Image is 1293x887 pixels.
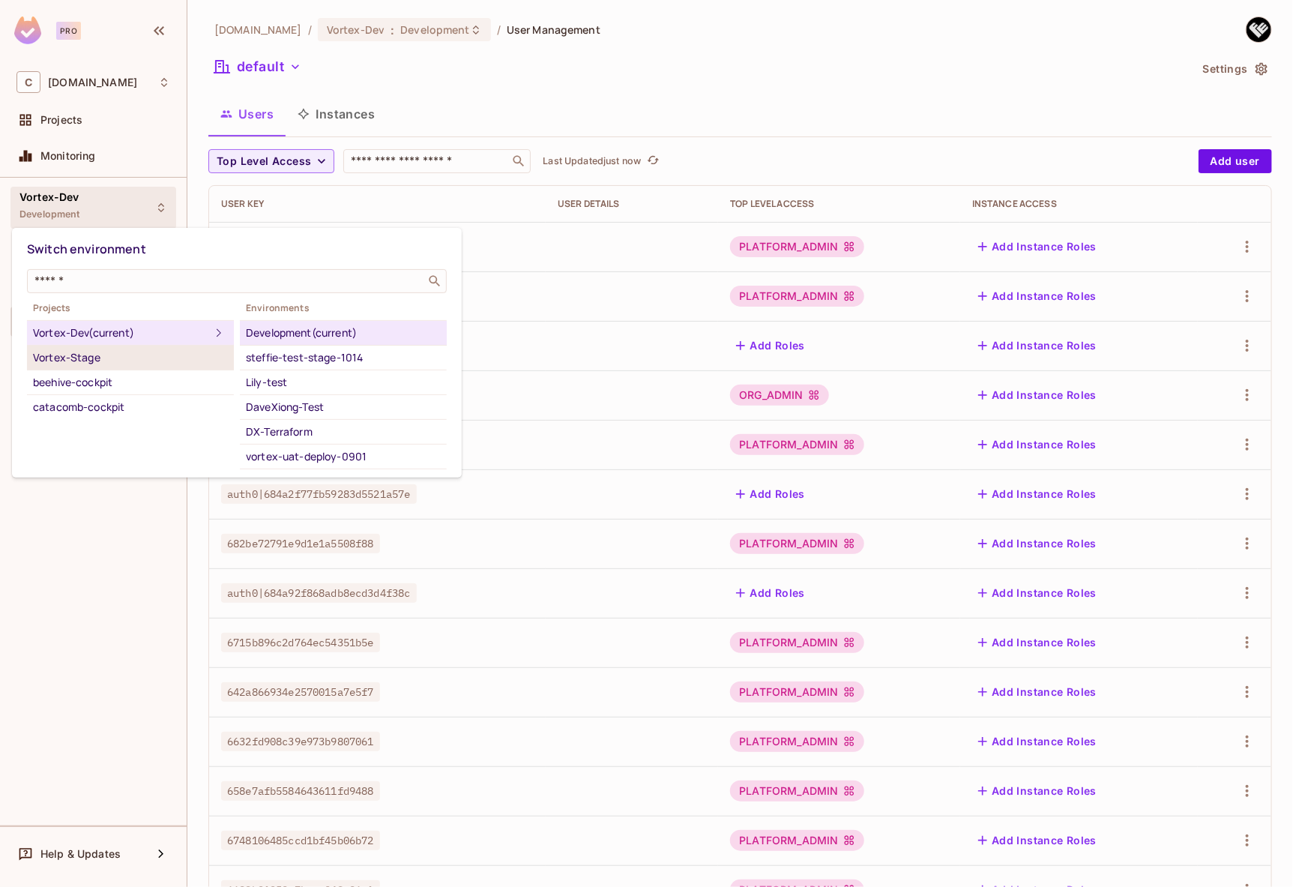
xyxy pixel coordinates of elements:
[27,302,234,314] span: Projects
[246,324,441,342] div: Development (current)
[246,448,441,466] div: vortex-uat-deploy-0901
[27,241,146,257] span: Switch environment
[33,373,228,391] div: beehive-cockpit
[33,324,210,342] div: Vortex-Dev (current)
[246,373,441,391] div: Lily-test
[33,349,228,367] div: Vortex-Stage
[246,349,441,367] div: steffie-test-stage-1014
[33,398,228,416] div: catacomb-cockpit
[246,398,441,416] div: DaveXiong-Test
[240,302,447,314] span: Environments
[246,423,441,441] div: DX-Terraform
